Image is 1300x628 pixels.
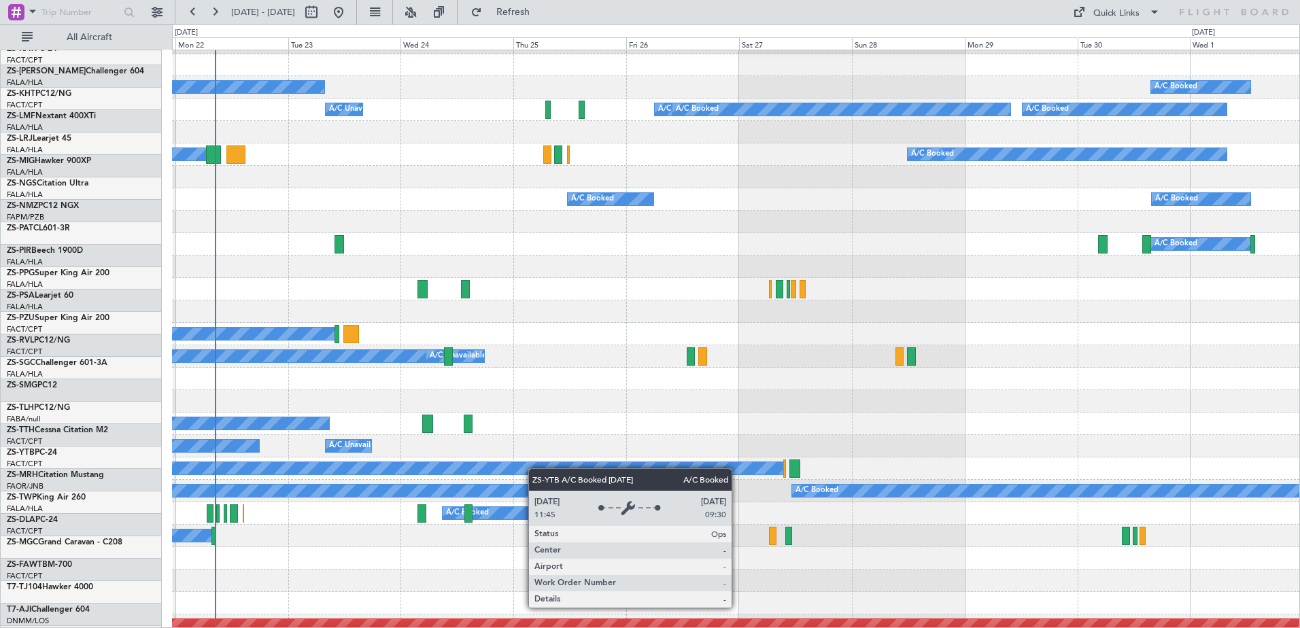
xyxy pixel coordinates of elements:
[7,369,43,379] a: FALA/HLA
[7,426,35,434] span: ZS-TTH
[796,481,838,501] div: A/C Booked
[7,292,35,300] span: ZS-PSA
[7,67,144,75] a: ZS-[PERSON_NAME]Challenger 604
[7,112,35,120] span: ZS-LMF
[658,99,715,120] div: A/C Unavailable
[965,37,1078,50] div: Mon 29
[7,359,107,367] a: ZS-SGCChallenger 601-3A
[430,346,486,366] div: A/C Unavailable
[7,212,44,222] a: FAPM/PZB
[175,27,198,39] div: [DATE]
[7,157,91,165] a: ZS-MIGHawker 900XP
[626,37,739,50] div: Fri 26
[852,37,965,50] div: Sun 28
[7,404,70,412] a: ZS-TLHPC12/NG
[7,122,43,133] a: FALA/HLA
[15,27,148,48] button: All Aircraft
[35,33,143,42] span: All Aircraft
[7,606,90,614] a: T7-AJIChallenger 604
[464,1,546,23] button: Refresh
[7,292,73,300] a: ZS-PSALearjet 60
[7,606,31,614] span: T7-AJI
[7,135,33,143] span: ZS-LRJ
[329,436,386,456] div: A/C Unavailable
[7,179,88,188] a: ZS-NGSCitation Ultra
[7,538,38,546] span: ZS-MGC
[7,257,43,267] a: FALA/HLA
[175,37,288,50] div: Mon 22
[7,616,49,626] a: DNMM/LOS
[1066,1,1167,23] button: Quick Links
[7,135,71,143] a: ZS-LRJLearjet 45
[7,538,122,546] a: ZS-MGCGrand Caravan - C208
[7,381,57,389] a: ZS-SMGPC12
[400,37,513,50] div: Wed 24
[7,157,35,165] span: ZS-MIG
[1154,77,1197,97] div: A/C Booked
[7,516,35,524] span: ZS-DLA
[7,269,109,277] a: ZS-PPGSuper King Air 200
[7,145,43,155] a: FALA/HLA
[7,436,42,447] a: FACT/CPT
[7,336,70,345] a: ZS-RVLPC12/NG
[7,471,38,479] span: ZS-MRH
[288,37,401,50] div: Tue 23
[7,247,31,255] span: ZS-PIR
[7,224,33,232] span: ZS-PAT
[7,67,86,75] span: ZS-[PERSON_NAME]
[446,503,489,523] div: A/C Booked
[7,224,70,232] a: ZS-PATCL601-3R
[7,571,42,581] a: FACT/CPT
[41,2,120,22] input: Trip Number
[7,269,35,277] span: ZS-PPG
[7,414,41,424] a: FABA/null
[7,202,38,210] span: ZS-NMZ
[7,190,43,200] a: FALA/HLA
[7,561,37,569] span: ZS-FAW
[7,561,72,569] a: ZS-FAWTBM-700
[7,516,58,524] a: ZS-DLAPC-24
[7,77,43,88] a: FALA/HLA
[571,189,614,209] div: A/C Booked
[7,471,104,479] a: ZS-MRHCitation Mustang
[7,526,42,536] a: FACT/CPT
[1154,234,1197,254] div: A/C Booked
[676,99,719,120] div: A/C Booked
[7,55,42,65] a: FACT/CPT
[7,449,57,457] a: ZS-YTBPC-24
[7,179,37,188] span: ZS-NGS
[7,302,43,312] a: FALA/HLA
[7,90,35,98] span: ZS-KHT
[7,90,71,98] a: ZS-KHTPC12/NG
[7,324,42,334] a: FACT/CPT
[911,144,954,164] div: A/C Booked
[7,381,37,389] span: ZS-SMG
[7,279,43,290] a: FALA/HLA
[7,404,34,412] span: ZS-TLH
[7,459,42,469] a: FACT/CPT
[7,112,96,120] a: ZS-LMFNextant 400XTi
[7,449,35,457] span: ZS-YTB
[1093,7,1140,20] div: Quick Links
[231,6,295,18] span: [DATE] - [DATE]
[7,347,42,357] a: FACT/CPT
[7,167,43,177] a: FALA/HLA
[513,37,626,50] div: Thu 25
[1026,99,1069,120] div: A/C Booked
[7,481,44,491] a: FAOR/JNB
[7,583,42,591] span: T7-TJ104
[1155,189,1198,209] div: A/C Booked
[7,202,79,210] a: ZS-NMZPC12 NGX
[7,314,109,322] a: ZS-PZUSuper King Air 200
[1192,27,1215,39] div: [DATE]
[7,247,83,255] a: ZS-PIRBeech 1900D
[7,493,37,502] span: ZS-TWP
[7,359,35,367] span: ZS-SGC
[739,37,852,50] div: Sat 27
[1078,37,1191,50] div: Tue 30
[7,426,108,434] a: ZS-TTHCessna Citation M2
[7,504,43,514] a: FALA/HLA
[329,99,386,120] div: A/C Unavailable
[7,100,42,110] a: FACT/CPT
[485,7,542,17] span: Refresh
